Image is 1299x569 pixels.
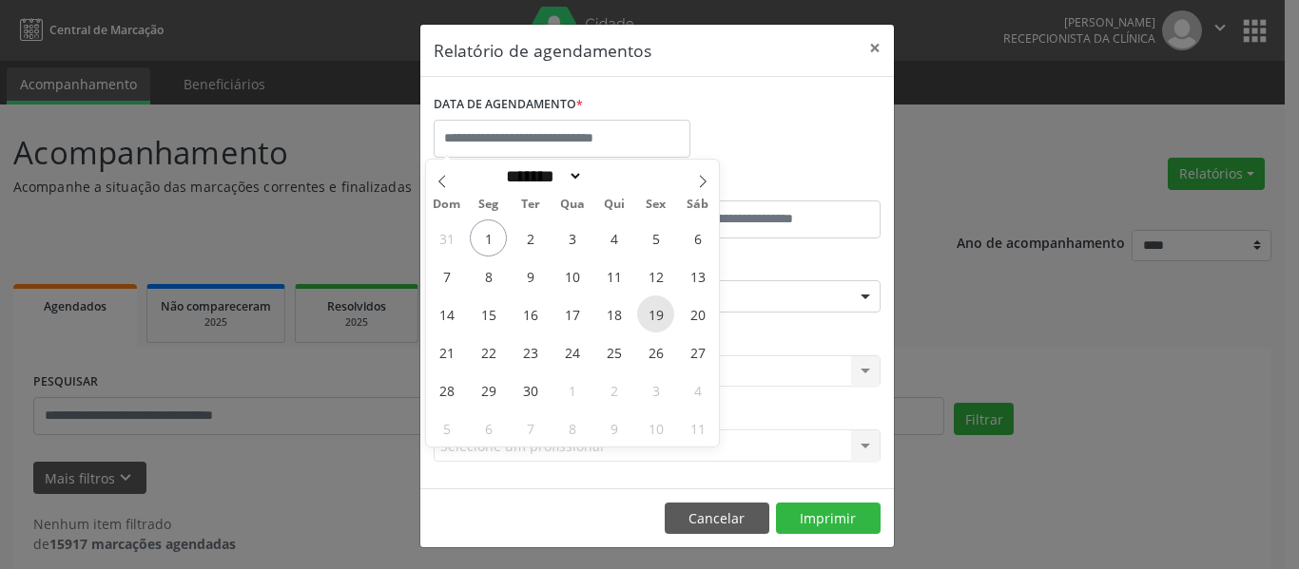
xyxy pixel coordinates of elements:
span: Outubro 11, 2025 [679,409,716,446]
span: Outubro 6, 2025 [470,409,507,446]
span: Setembro 26, 2025 [637,333,674,370]
span: Outubro 3, 2025 [637,371,674,408]
span: Setembro 27, 2025 [679,333,716,370]
span: Setembro 3, 2025 [553,219,591,256]
span: Setembro 6, 2025 [679,219,716,256]
span: Outubro 4, 2025 [679,371,716,408]
span: Outubro 1, 2025 [553,371,591,408]
button: Cancelar [665,503,769,535]
span: Setembro 21, 2025 [428,333,465,370]
h5: Relatório de agendamentos [434,38,651,63]
span: Setembro 17, 2025 [553,295,591,332]
span: Dom [426,199,468,211]
span: Sáb [677,199,719,211]
input: Year [583,166,646,186]
span: Outubro 10, 2025 [637,409,674,446]
span: Setembro 14, 2025 [428,295,465,332]
span: Setembro 28, 2025 [428,371,465,408]
span: Seg [468,199,510,211]
span: Ter [510,199,552,211]
span: Setembro 9, 2025 [512,257,549,294]
span: Outubro 7, 2025 [512,409,549,446]
span: Setembro 13, 2025 [679,257,716,294]
span: Outubro 8, 2025 [553,409,591,446]
span: Setembro 22, 2025 [470,333,507,370]
span: Setembro 16, 2025 [512,295,549,332]
select: Month [499,166,583,186]
span: Outubro 9, 2025 [595,409,632,446]
button: Close [856,25,894,71]
span: Setembro 25, 2025 [595,333,632,370]
span: Setembro 15, 2025 [470,295,507,332]
span: Setembro 19, 2025 [637,295,674,332]
button: Imprimir [776,503,881,535]
span: Setembro 29, 2025 [470,371,507,408]
span: Setembro 7, 2025 [428,257,465,294]
span: Sex [635,199,677,211]
span: Qui [593,199,635,211]
span: Setembro 10, 2025 [553,257,591,294]
span: Setembro 2, 2025 [512,219,549,256]
span: Setembro 24, 2025 [553,333,591,370]
label: ATÉ [662,171,881,200]
span: Setembro 11, 2025 [595,257,632,294]
span: Setembro 23, 2025 [512,333,549,370]
span: Setembro 20, 2025 [679,295,716,332]
span: Setembro 30, 2025 [512,371,549,408]
span: Setembro 4, 2025 [595,219,632,256]
span: Agosto 31, 2025 [428,219,465,256]
span: Setembro 12, 2025 [637,257,674,294]
span: Qua [552,199,593,211]
span: Setembro 1, 2025 [470,219,507,256]
span: Outubro 5, 2025 [428,409,465,446]
span: Setembro 8, 2025 [470,257,507,294]
span: Setembro 18, 2025 [595,295,632,332]
span: Setembro 5, 2025 [637,219,674,256]
label: DATA DE AGENDAMENTO [434,90,583,120]
span: Outubro 2, 2025 [595,371,632,408]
